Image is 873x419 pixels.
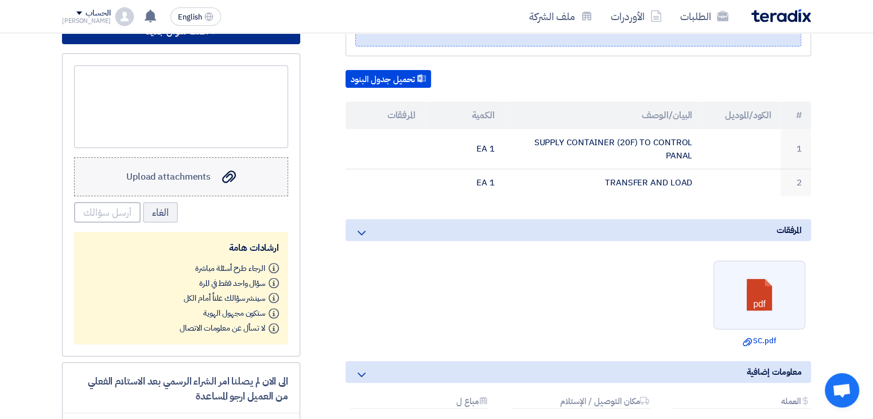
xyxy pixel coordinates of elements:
[520,3,602,30] a: ملف الشركة
[83,241,279,255] div: ارشادات هامة
[74,65,288,148] div: اكتب سؤالك هنا
[62,18,111,24] div: [PERSON_NAME]
[74,202,141,223] button: أرسل سؤالك
[671,3,738,30] a: الطلبات
[74,374,288,404] div: الى الان لم يصلنا امر الشراء الرسمي بعد الاستلام الفعلي من العميل ارجو المساعدة
[425,129,504,169] td: 1 EA
[781,169,811,196] td: 2
[195,262,265,274] span: الرجاء طرح أسئلة مباشرة
[346,102,425,129] th: المرفقات
[701,102,781,129] th: الكود/الموديل
[777,224,802,236] span: المرفقات
[199,277,265,289] span: سؤال واحد فقط في المرة
[425,102,504,129] th: الكمية
[504,169,702,196] td: TRANSFER AND LOAD
[504,102,702,129] th: البيان/الوصف
[143,202,178,223] button: الغاء
[180,322,265,334] span: لا تسأل عن معلومات الاتصال
[751,9,811,22] img: Teradix logo
[86,9,110,18] div: الحساب
[126,170,211,184] span: Upload attachments
[746,366,802,378] span: معلومات إضافية
[203,307,265,319] span: ستكون مجهول الهوية
[672,397,811,409] div: العمله
[781,129,811,169] td: 1
[178,13,202,21] span: English
[350,397,489,409] div: مباع ل
[717,335,802,347] a: SC.pdf
[504,129,702,169] td: SUPPLY CONTAINER (20F) TO CONTROL PANAL
[115,7,134,26] img: profile_test.png
[602,3,671,30] a: الأوردرات
[346,70,431,88] button: تحميل جدول البنود
[825,373,859,408] a: Open chat
[170,7,221,26] button: English
[781,102,811,129] th: #
[183,292,265,304] span: سينشر سؤالك علناً أمام الكل
[425,169,504,196] td: 1 EA
[511,397,650,409] div: مكان التوصيل / الإستلام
